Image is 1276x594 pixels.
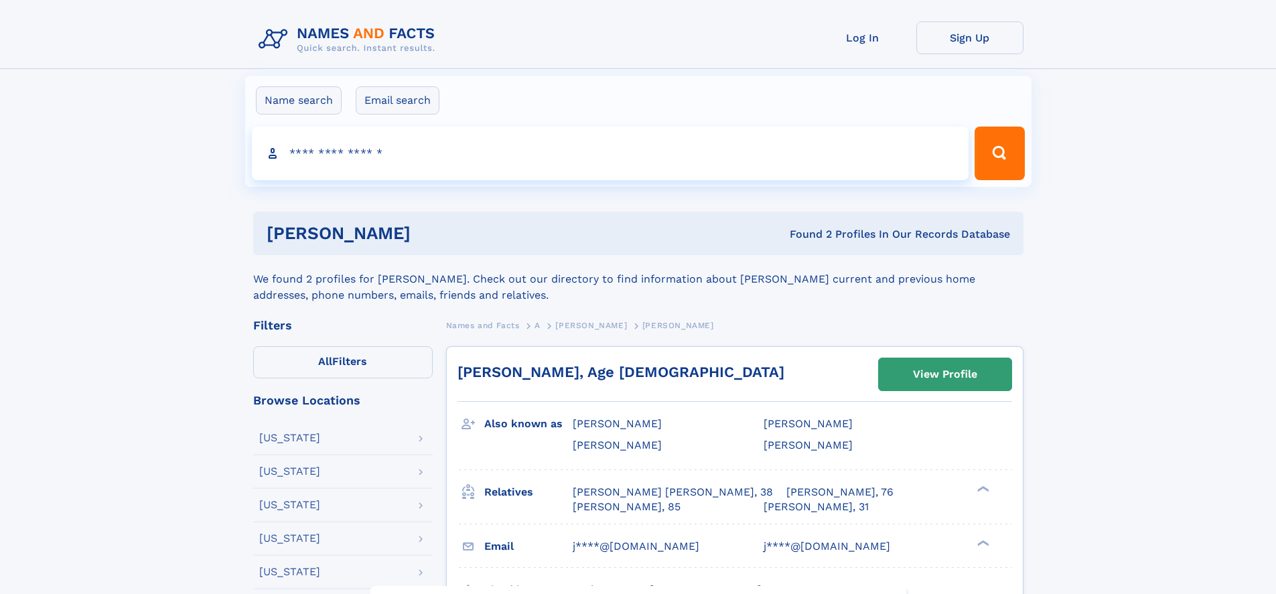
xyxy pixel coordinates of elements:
[642,321,714,330] span: [PERSON_NAME]
[573,439,662,451] span: [PERSON_NAME]
[573,417,662,430] span: [PERSON_NAME]
[974,484,990,493] div: ❯
[484,481,573,504] h3: Relatives
[446,317,520,333] a: Names and Facts
[764,500,869,514] a: [PERSON_NAME], 31
[535,321,541,330] span: A
[259,433,320,443] div: [US_STATE]
[809,21,916,54] a: Log In
[252,127,969,180] input: search input
[259,466,320,477] div: [US_STATE]
[253,255,1023,303] div: We found 2 profiles for [PERSON_NAME]. Check out our directory to find information about [PERSON_...
[600,227,1010,242] div: Found 2 Profiles In Our Records Database
[573,485,773,500] a: [PERSON_NAME] [PERSON_NAME], 38
[267,225,600,242] h1: [PERSON_NAME]
[535,317,541,333] a: A
[253,319,433,331] div: Filters
[975,127,1024,180] button: Search Button
[259,500,320,510] div: [US_STATE]
[764,417,853,430] span: [PERSON_NAME]
[573,500,681,514] a: [PERSON_NAME], 85
[879,358,1011,390] a: View Profile
[555,317,627,333] a: [PERSON_NAME]
[457,364,784,380] a: [PERSON_NAME], Age [DEMOGRAPHIC_DATA]
[484,413,573,435] h3: Also known as
[786,485,894,500] a: [PERSON_NAME], 76
[484,535,573,558] h3: Email
[253,21,446,58] img: Logo Names and Facts
[253,394,433,406] div: Browse Locations
[913,359,977,390] div: View Profile
[356,86,439,115] label: Email search
[259,533,320,544] div: [US_STATE]
[764,439,853,451] span: [PERSON_NAME]
[916,21,1023,54] a: Sign Up
[256,86,342,115] label: Name search
[555,321,627,330] span: [PERSON_NAME]
[259,567,320,577] div: [US_STATE]
[974,538,990,547] div: ❯
[253,346,433,378] label: Filters
[318,355,332,368] span: All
